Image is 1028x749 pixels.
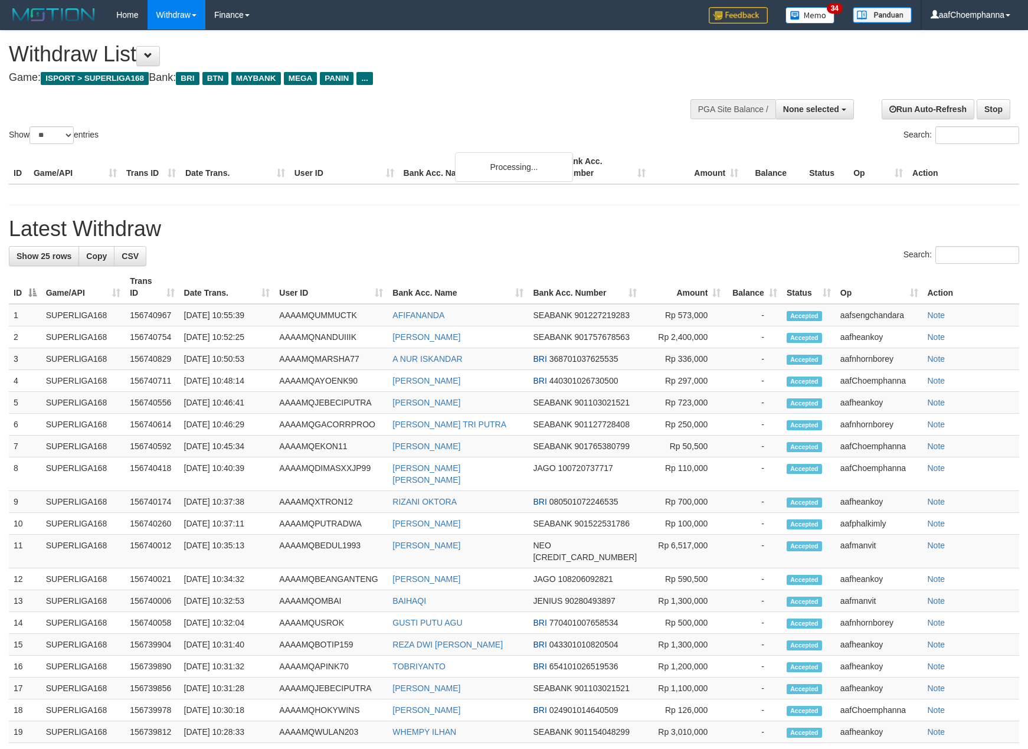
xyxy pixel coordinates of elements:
[836,270,923,304] th: Op: activate to sort column ascending
[928,662,945,671] a: Note
[725,414,782,436] td: -
[928,618,945,627] a: Note
[787,377,822,387] span: Accepted
[274,270,388,304] th: User ID: activate to sort column ascending
[725,612,782,634] td: -
[179,699,275,721] td: [DATE] 10:30:18
[179,678,275,699] td: [DATE] 10:31:28
[725,270,782,304] th: Balance: activate to sort column ascending
[928,398,945,407] a: Note
[533,354,546,364] span: BRI
[787,398,822,408] span: Accepted
[836,370,923,392] td: aafChoemphanna
[836,436,923,457] td: aafChoemphanna
[274,568,388,590] td: AAAAMQBEANGANTENG
[928,332,945,342] a: Note
[787,311,822,321] span: Accepted
[41,392,125,414] td: SUPERLIGA168
[725,436,782,457] td: -
[274,634,388,656] td: AAAAMQBOTIP159
[9,270,41,304] th: ID: activate to sort column descending
[549,618,618,627] span: Copy 770401007658534 to clipboard
[125,457,179,491] td: 156740418
[392,574,460,584] a: [PERSON_NAME]
[549,354,618,364] span: Copy 368701037625535 to clipboard
[41,491,125,513] td: SUPERLIGA168
[725,370,782,392] td: -
[533,332,572,342] span: SEABANK
[725,590,782,612] td: -
[908,151,1019,184] th: Action
[928,574,945,584] a: Note
[725,535,782,568] td: -
[179,392,275,414] td: [DATE] 10:46:41
[641,348,725,370] td: Rp 336,000
[179,348,275,370] td: [DATE] 10:50:53
[41,414,125,436] td: SUPERLIGA168
[574,683,629,693] span: Copy 901103021521 to clipboard
[690,99,775,119] div: PGA Site Balance /
[274,414,388,436] td: AAAAMQGACORRPROO
[9,513,41,535] td: 10
[29,151,122,184] th: Game/API
[928,420,945,429] a: Note
[9,535,41,568] td: 11
[533,683,572,693] span: SEABANK
[274,370,388,392] td: AAAAMQAYOENK90
[533,519,572,528] span: SEABANK
[787,684,822,694] span: Accepted
[41,535,125,568] td: SUPERLIGA168
[392,354,462,364] a: A NUR ISKANDAR
[836,590,923,612] td: aafmanvit
[558,151,650,184] th: Bank Acc. Number
[928,596,945,606] a: Note
[641,270,725,304] th: Amount: activate to sort column ascending
[392,727,456,737] a: WHEMPY ILHAN
[533,463,555,473] span: JAGO
[836,699,923,721] td: aafChoemphanna
[903,126,1019,144] label: Search:
[783,104,839,114] span: None selected
[725,513,782,535] td: -
[787,498,822,508] span: Accepted
[836,535,923,568] td: aafmanvit
[9,304,41,326] td: 1
[86,251,107,261] span: Copy
[179,436,275,457] td: [DATE] 10:45:34
[836,414,923,436] td: aafnhornborey
[549,497,618,506] span: Copy 080501072246535 to clipboard
[41,568,125,590] td: SUPERLIGA168
[836,304,923,326] td: aafsengchandara
[125,436,179,457] td: 156740592
[785,7,835,24] img: Button%20Memo.svg
[641,370,725,392] td: Rp 297,000
[125,699,179,721] td: 156739978
[9,491,41,513] td: 9
[827,3,843,14] span: 34
[125,721,179,743] td: 156739812
[392,618,462,627] a: GUSTI PUTU AGU
[30,126,74,144] select: Showentries
[179,612,275,634] td: [DATE] 10:32:04
[41,72,149,85] span: ISPORT > SUPERLIGA168
[935,246,1019,264] input: Search:
[181,151,290,184] th: Date Trans.
[549,640,618,649] span: Copy 043301010820504 to clipboard
[787,333,822,343] span: Accepted
[179,491,275,513] td: [DATE] 10:37:38
[9,612,41,634] td: 14
[41,436,125,457] td: SUPERLIGA168
[725,699,782,721] td: -
[125,656,179,678] td: 156739890
[641,721,725,743] td: Rp 3,010,000
[9,151,29,184] th: ID
[125,491,179,513] td: 156740174
[274,491,388,513] td: AAAAMQXTRON12
[125,535,179,568] td: 156740012
[928,727,945,737] a: Note
[392,596,426,606] a: BAIHAQI
[392,441,460,451] a: [PERSON_NAME]
[641,392,725,414] td: Rp 723,000
[725,304,782,326] td: -
[320,72,353,85] span: PANIN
